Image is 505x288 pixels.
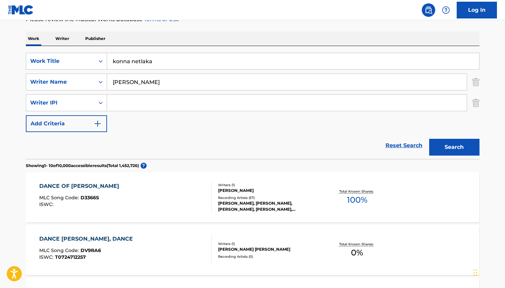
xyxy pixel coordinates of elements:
[30,57,91,65] div: Work Title
[218,188,319,194] div: [PERSON_NAME]
[351,247,363,259] span: 0 %
[39,201,55,207] span: ISWC :
[218,182,319,188] div: Writers ( 1 )
[30,99,91,107] div: Writer IPI
[81,247,101,253] span: DV9RA6
[429,139,479,156] button: Search
[81,195,99,201] span: D3366S
[439,3,453,17] div: Help
[94,120,102,128] img: 9d2ae6d4665cec9f34b9.svg
[339,189,375,194] p: Total Known Shares:
[26,172,479,222] a: DANCE OF [PERSON_NAME]MLC Song Code:D3366SISWC:Writers (1)[PERSON_NAME]Recording Artists (57)[PER...
[457,2,497,18] a: Log In
[218,195,319,200] div: Recording Artists ( 57 )
[26,53,479,159] form: Search Form
[472,94,479,111] img: Delete Criterion
[26,32,41,46] p: Work
[26,115,107,132] button: Add Criteria
[26,225,479,275] a: DANCE [PERSON_NAME], DANCEMLC Song Code:DV9RA6ISWC:T0724712257Writers (1)[PERSON_NAME] [PERSON_NA...
[473,262,477,283] div: Drag
[218,241,319,246] div: Writers ( 1 )
[218,200,319,212] div: [PERSON_NAME], [PERSON_NAME], [PERSON_NAME], [PERSON_NAME], [PERSON_NAME]
[39,182,122,190] div: DANCE OF [PERSON_NAME]
[424,6,433,14] img: search
[8,5,34,15] img: MLC Logo
[218,246,319,252] div: [PERSON_NAME] [PERSON_NAME]
[218,254,319,259] div: Recording Artists ( 0 )
[141,163,147,169] span: ?
[39,235,136,243] div: DANCE [PERSON_NAME], DANCE
[471,256,505,288] iframe: Chat Widget
[30,78,91,86] div: Writer Name
[39,254,55,260] span: ISWC :
[83,32,107,46] p: Publisher
[339,242,375,247] p: Total Known Shares:
[472,74,479,90] img: Delete Criterion
[422,3,435,17] a: Public Search
[382,138,426,153] a: Reset Search
[55,254,86,260] span: T0724712257
[347,194,367,206] span: 100 %
[442,6,450,14] img: help
[39,195,81,201] span: MLC Song Code :
[26,163,139,169] p: Showing 1 - 10 of 10,000 accessible results (Total 1,452,726 )
[39,247,81,253] span: MLC Song Code :
[53,32,71,46] p: Writer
